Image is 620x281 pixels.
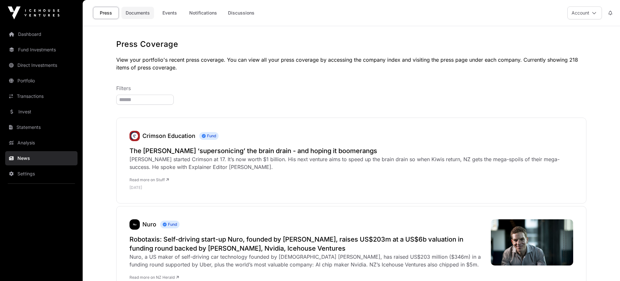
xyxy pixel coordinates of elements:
span: Fund [160,221,180,228]
a: Dashboard [5,27,77,41]
a: Robotaxis: Self-driving start-up Nuro, founded by [PERSON_NAME], raises US$203m at a US$6b valuat... [129,235,484,253]
a: Discussions [224,7,259,19]
div: Nuro, a US maker of self-driving car technology founded by [DEMOGRAPHIC_DATA] [PERSON_NAME], has ... [129,253,484,268]
a: Read more on Stuff [129,177,169,182]
p: Filters [116,84,586,92]
a: Transactions [5,89,77,103]
button: Account [567,6,602,19]
a: Events [157,7,182,19]
a: Notifications [185,7,221,19]
a: Analysis [5,136,77,150]
iframe: Chat Widget [588,250,620,281]
p: View your portfolio's recent press coverage. You can view all your press coverage by accessing th... [116,56,586,71]
img: unnamed.jpg [129,131,140,141]
a: Invest [5,105,77,119]
a: Settings [5,167,77,181]
a: Documents [121,7,154,19]
p: [DATE] [129,185,573,190]
a: Portfolio [5,74,77,88]
img: Icehouse Ventures Logo [8,6,59,19]
a: Crimson Education [129,131,140,141]
a: News [5,151,77,165]
a: Direct Investments [5,58,77,72]
a: Nuro [129,219,140,230]
a: Nuro [142,221,156,228]
a: Read more on NZ Herald [129,275,179,280]
img: nuro436.png [129,219,140,230]
span: Fund [199,132,219,140]
a: Statements [5,120,77,134]
div: [PERSON_NAME] started Crimson at 17. It’s now worth $1 billion. His next venture aims to speed up... [129,155,573,171]
a: Crimson Education [142,132,195,139]
img: Q3W3L2BRGFD4ZF7SHKHPSIPJN4.jpg [491,219,573,265]
a: Press [93,7,119,19]
h1: Press Coverage [116,39,586,49]
a: Fund Investments [5,43,77,57]
a: The [PERSON_NAME] ‘supersonicing’ the brain drain - and hoping it boomerangs [129,146,573,155]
